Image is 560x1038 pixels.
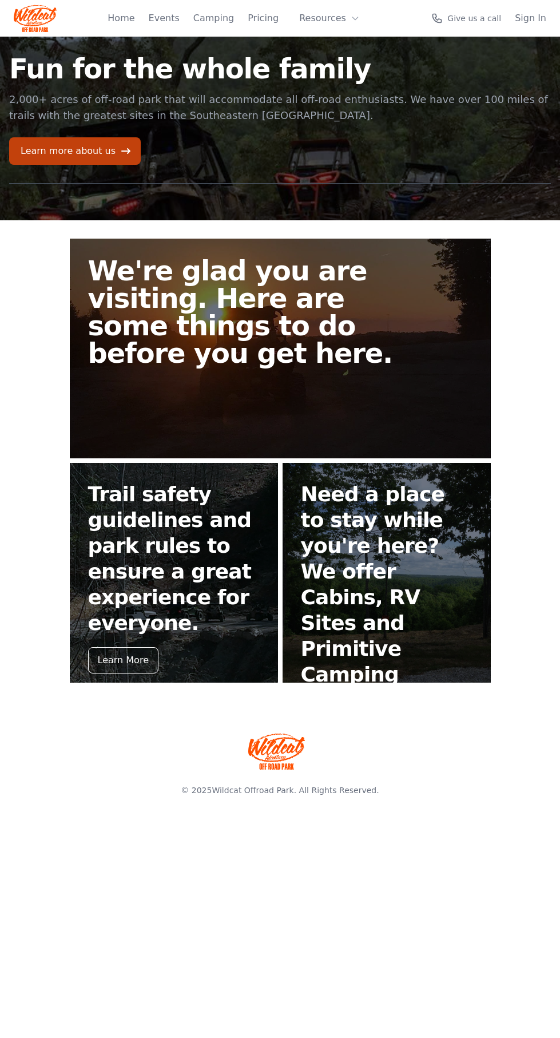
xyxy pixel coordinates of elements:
a: Events [149,11,180,25]
h2: Need a place to stay while you're here? We offer Cabins, RV Sites and Primitive Camping [301,481,472,687]
h2: Trail safety guidelines and park rules to ensure a great experience for everyone. [88,481,260,636]
a: We're glad you are visiting. Here are some things to do before you get here. [70,239,491,458]
img: Wildcat Logo [14,5,57,32]
p: 2,000+ acres of off-road park that will accommodate all off-road enthusiasts. We have over 100 mi... [9,92,551,124]
a: Give us a call [431,13,501,24]
a: Trail safety guidelines and park rules to ensure a great experience for everyone. Learn More [70,463,278,683]
span: © 2025 . All Rights Reserved. [181,786,379,795]
div: Learn More [88,647,158,673]
div: Book Now [301,699,366,725]
h2: We're glad you are visiting. Here are some things to do before you get here. [88,257,418,367]
h1: Fun for the whole family [9,55,551,82]
span: Give us a call [447,13,501,24]
a: Learn more about us [9,137,141,165]
a: Home [108,11,134,25]
a: Sign In [515,11,546,25]
a: Need a place to stay while you're here? We offer Cabins, RV Sites and Primitive Camping Book Now [283,463,491,683]
img: Wildcat Offroad park [248,733,305,770]
a: Pricing [248,11,279,25]
a: Wildcat Offroad Park [212,786,293,795]
button: Resources [292,7,367,30]
a: Camping [193,11,234,25]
